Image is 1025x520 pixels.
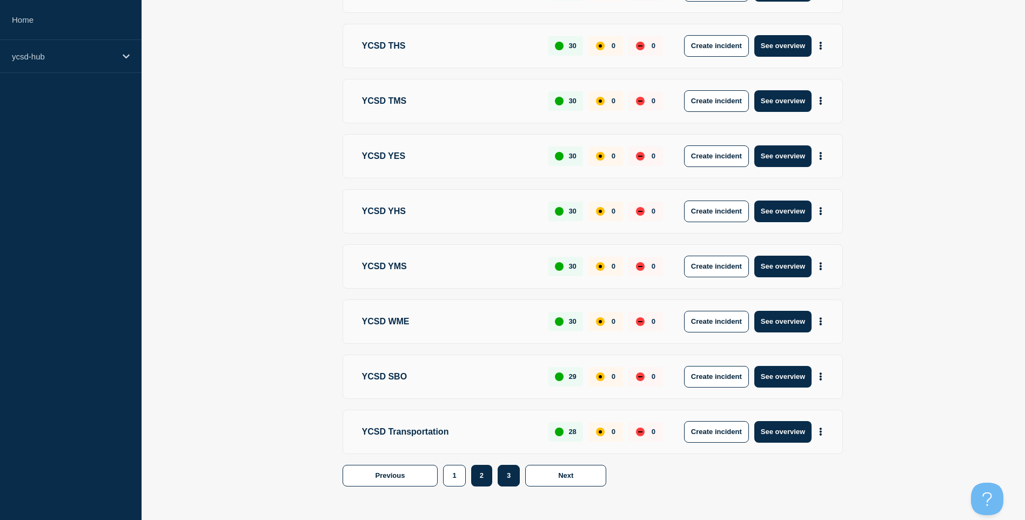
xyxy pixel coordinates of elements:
div: affected [596,42,605,50]
p: 30 [568,262,576,270]
div: down [636,152,645,161]
button: More actions [814,91,828,111]
div: down [636,428,645,436]
button: Create incident [684,256,749,277]
span: Previous [376,471,405,479]
p: 0 [652,97,655,105]
button: More actions [814,311,828,331]
div: up [555,207,564,216]
div: affected [596,428,605,436]
p: 30 [568,42,576,50]
p: 0 [612,262,615,270]
div: down [636,317,645,326]
p: 0 [652,317,655,325]
div: down [636,372,645,381]
p: 0 [652,428,655,436]
p: ycsd-hub [12,52,116,61]
p: 30 [568,317,576,325]
iframe: Help Scout Beacon - Open [971,483,1003,515]
p: YCSD Transportation [358,421,537,443]
p: 30 [568,152,576,160]
button: Create incident [684,145,749,167]
p: 0 [612,207,615,215]
button: Previous [343,465,438,486]
button: More actions [814,366,828,386]
button: See overview [754,145,812,167]
p: 0 [652,207,655,215]
button: Create incident [684,90,749,112]
div: up [555,317,564,326]
div: affected [596,97,605,105]
p: YCSD THS [358,35,537,57]
button: See overview [754,256,812,277]
p: 28 [568,428,576,436]
button: More actions [814,36,828,56]
div: affected [596,372,605,381]
p: 0 [652,42,655,50]
p: 0 [612,372,615,381]
p: 0 [612,97,615,105]
div: down [636,97,645,105]
div: down [636,42,645,50]
div: down [636,207,645,216]
p: 0 [612,152,615,160]
button: See overview [754,421,812,443]
div: up [555,428,564,436]
button: 2 [471,465,492,486]
button: See overview [754,201,812,222]
p: 0 [612,42,615,50]
button: Next [525,465,606,486]
button: Create incident [684,311,749,332]
div: up [555,262,564,271]
button: See overview [754,35,812,57]
button: 3 [498,465,520,486]
p: 30 [568,207,576,215]
span: Next [558,471,573,479]
p: YCSD SBO [358,366,537,388]
p: 29 [568,372,576,381]
button: See overview [754,90,812,112]
button: Create incident [684,201,749,222]
button: More actions [814,146,828,166]
div: down [636,262,645,271]
button: More actions [814,256,828,276]
button: 1 [443,465,465,486]
button: See overview [754,366,812,388]
div: up [555,42,564,50]
div: affected [596,207,605,216]
button: More actions [814,422,828,442]
p: YCSD YES [358,145,537,167]
div: up [555,97,564,105]
div: affected [596,152,605,161]
button: Create incident [684,35,749,57]
button: Create incident [684,366,749,388]
p: YCSD WME [358,311,537,332]
button: See overview [754,311,812,332]
div: up [555,372,564,381]
p: 30 [568,97,576,105]
p: 0 [652,262,655,270]
div: up [555,152,564,161]
p: 0 [612,428,615,436]
button: Create incident [684,421,749,443]
p: 0 [612,317,615,325]
div: affected [596,262,605,271]
p: 0 [652,372,655,381]
p: 0 [652,152,655,160]
p: YCSD YHS [358,201,537,222]
p: YCSD YMS [358,256,537,277]
button: More actions [814,201,828,221]
div: affected [596,317,605,326]
p: YCSD TMS [358,90,537,112]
